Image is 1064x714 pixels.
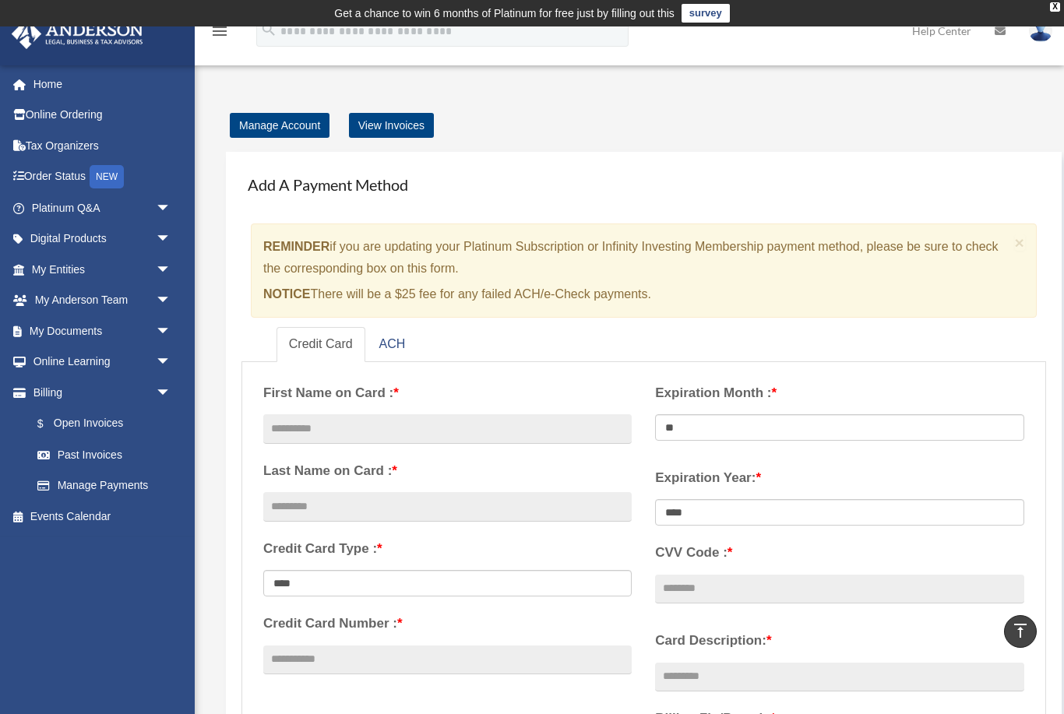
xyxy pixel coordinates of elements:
div: close [1050,2,1060,12]
a: menu [210,27,229,40]
a: ACH [367,327,418,362]
a: Tax Organizers [11,130,195,161]
label: First Name on Card : [263,382,632,405]
div: if you are updating your Platinum Subscription or Infinity Investing Membership payment method, p... [251,223,1037,318]
label: Expiration Month : [655,382,1023,405]
button: Close [1015,234,1025,251]
a: Credit Card [277,327,365,362]
i: vertical_align_top [1011,621,1030,640]
a: Events Calendar [11,501,195,532]
label: Card Description: [655,629,1023,652]
span: arrow_drop_down [156,315,187,347]
span: × [1015,234,1025,251]
div: Get a chance to win 6 months of Platinum for free just by filling out this [334,4,675,23]
a: Manage Account [230,113,329,138]
img: User Pic [1029,19,1052,42]
a: Platinum Q&Aarrow_drop_down [11,192,195,223]
a: Digital Productsarrow_drop_down [11,223,195,255]
p: There will be a $25 fee for any failed ACH/e-Check payments. [263,283,1009,305]
label: CVV Code : [655,541,1023,565]
span: $ [46,414,54,434]
a: Online Learningarrow_drop_down [11,346,195,378]
strong: REMINDER [263,240,329,253]
a: Home [11,69,195,100]
a: My Entitiesarrow_drop_down [11,254,195,285]
span: arrow_drop_down [156,223,187,255]
a: Billingarrow_drop_down [11,377,195,408]
a: Order StatusNEW [11,161,195,193]
a: $Open Invoices [22,408,195,440]
span: arrow_drop_down [156,192,187,224]
img: Anderson Advisors Platinum Portal [7,19,148,49]
a: vertical_align_top [1004,615,1037,648]
label: Last Name on Card : [263,459,632,483]
h4: Add A Payment Method [241,167,1046,202]
a: View Invoices [349,113,434,138]
a: My Documentsarrow_drop_down [11,315,195,346]
span: arrow_drop_down [156,254,187,286]
label: Credit Card Type : [263,537,632,561]
span: arrow_drop_down [156,346,187,378]
label: Expiration Year: [655,466,1023,490]
span: arrow_drop_down [156,285,187,317]
a: survey [682,4,730,23]
div: NEW [90,165,124,188]
a: Online Ordering [11,100,195,131]
i: menu [210,22,229,40]
i: search [260,21,277,38]
strong: NOTICE [263,287,310,301]
span: arrow_drop_down [156,377,187,409]
a: Manage Payments [22,470,187,501]
a: Past Invoices [22,439,195,470]
label: Credit Card Number : [263,612,632,635]
a: My Anderson Teamarrow_drop_down [11,285,195,316]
